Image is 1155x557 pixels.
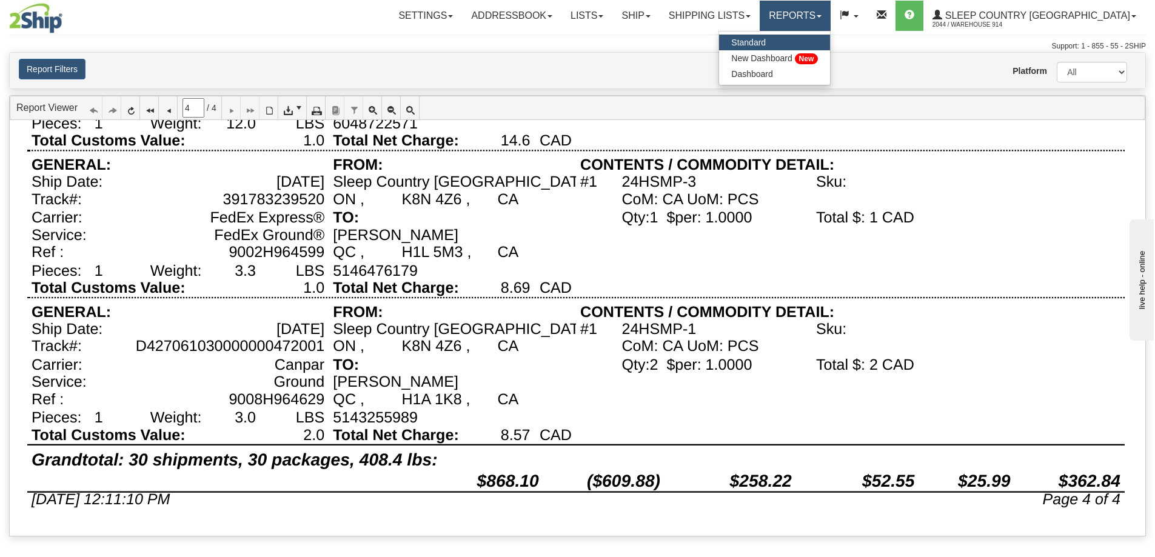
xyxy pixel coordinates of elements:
[214,227,324,244] div: FedEx Ground®
[561,1,612,31] a: Lists
[333,115,418,132] div: 6048722571
[273,374,324,391] div: Ground
[621,191,758,208] div: CoM: CA UoM: PCS
[333,357,359,374] div: TO:
[333,321,592,338] div: Sleep Country [GEOGRAPHIC_DATA]
[95,410,103,427] div: 1
[296,262,325,279] div: LBS
[401,96,420,119] a: Toggle FullPage/PageWidth
[32,338,82,355] div: Track#:
[159,96,178,119] a: Previous Page
[363,96,382,119] a: Zoom In
[612,1,659,31] a: Ship
[816,357,914,374] div: Total $: 2 CAD
[32,262,81,279] div: Pieces:
[401,391,470,408] div: H1A 1K8 ,
[16,102,78,113] a: Report Viewer
[333,427,458,444] div: Total Net Charge:
[32,374,87,391] div: Service:
[333,262,418,279] div: 5146476179
[401,244,471,261] div: H1L 5M3 ,
[32,491,170,508] div: [DATE] 12:11:10 PM
[401,338,470,355] div: K8N 4Z6 ,
[1127,216,1154,340] iframe: chat widget
[333,244,364,261] div: QC ,
[32,157,111,174] div: GENERAL:
[229,391,324,408] div: 9008H964629
[731,69,773,79] span: Dashboard
[497,244,518,261] div: CA
[19,59,85,79] button: Report Filters
[140,96,159,119] a: First Page
[719,66,830,82] a: Dashboard
[719,50,830,66] a: New Dashboard New
[32,304,111,321] div: GENERAL:
[1042,491,1120,508] div: Page 4 of 4
[32,227,87,244] div: Service:
[150,410,202,427] div: Weight:
[303,427,324,444] div: 2.0
[497,391,518,408] div: CA
[862,471,915,491] div: $52.55
[333,304,383,321] div: FROM:
[719,35,830,50] a: Standard
[235,410,256,427] div: 3.0
[207,102,209,114] span: /
[333,133,458,150] div: Total Net Charge:
[32,357,82,374] div: Carrier:
[333,174,592,191] div: Sleep Country [GEOGRAPHIC_DATA]
[333,391,364,408] div: QC ,
[276,321,324,338] div: [DATE]
[660,1,760,31] a: Shipping lists
[9,3,62,33] img: logo2044.jpg
[580,157,834,174] div: CONTENTS / COMMODITY DETAIL:
[477,471,538,491] div: $868.10
[540,133,572,150] div: CAD
[389,1,462,31] a: Settings
[621,321,696,338] div: 24HSMP-1
[333,338,364,355] div: ON ,
[540,427,572,444] div: CAD
[401,191,470,208] div: K8N 4Z6 ,
[333,227,458,244] div: [PERSON_NAME]
[276,174,324,191] div: [DATE]
[235,262,256,279] div: 3.3
[333,410,418,427] div: 5143255989
[32,244,64,261] div: Ref :
[382,96,401,119] a: Zoom Out
[501,279,531,296] div: 8.69
[333,157,383,174] div: FROM:
[958,471,1011,491] div: $25.99
[32,410,81,427] div: Pieces:
[621,338,758,355] div: CoM: CA UoM: PCS
[816,321,846,338] div: Sku:
[540,279,572,296] div: CAD
[730,471,792,491] div: $258.22
[9,41,1146,52] div: Support: 1 - 855 - 55 - 2SHIP
[32,450,438,470] div: Grandtotal: 30 shipments, 30 packages, 408.4 lbs:
[621,357,752,374] div: Qty:2 $per: 1.0000
[621,210,752,227] div: Qty:1 $per: 1.0000
[121,96,140,119] a: Refresh
[580,174,597,191] div: #1
[1013,65,1039,77] label: Platform
[923,1,1145,31] a: Sleep Country [GEOGRAPHIC_DATA] 2044 / Warehouse 914
[150,115,202,132] div: Weight:
[229,244,324,261] div: 9002H964599
[333,210,359,227] div: TO:
[32,133,186,150] div: Total Customs Value:
[501,133,531,150] div: 14.6
[95,262,103,279] div: 1
[307,96,326,119] a: Print
[303,279,324,296] div: 1.0
[333,374,458,391] div: [PERSON_NAME]
[497,191,518,208] div: CA
[32,191,82,208] div: Track#:
[95,115,103,132] div: 1
[932,19,1023,31] span: 2044 / Warehouse 914
[136,338,324,355] div: D427061030000000472001
[32,391,64,408] div: Ref :
[210,210,324,227] div: FedEx Express®
[32,174,102,191] div: Ship Date:
[760,1,831,31] a: Reports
